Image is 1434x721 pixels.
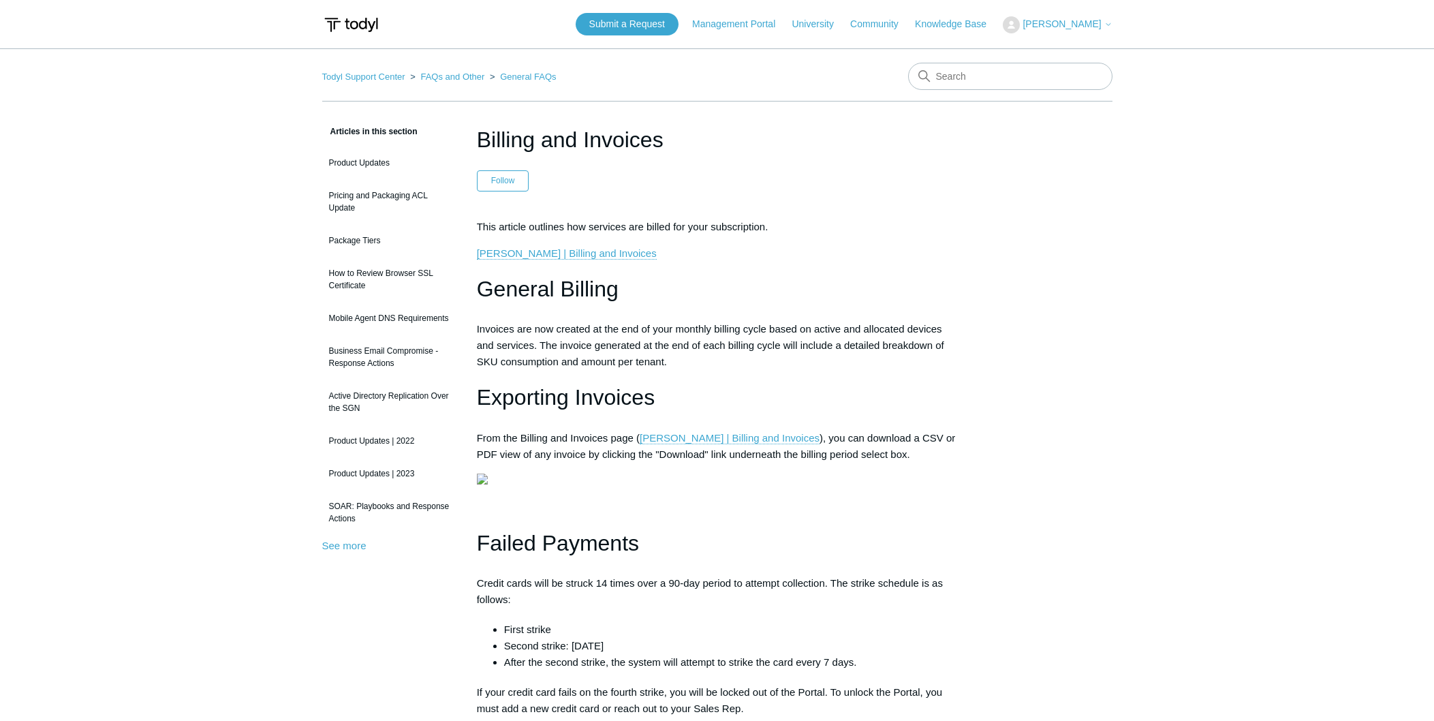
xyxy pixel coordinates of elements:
[500,72,556,82] a: General FAQs
[322,127,418,136] span: Articles in this section
[322,383,456,421] a: Active Directory Replication Over the SGN
[407,72,487,82] li: FAQs and Other
[1003,16,1112,33] button: [PERSON_NAME]
[504,622,958,638] li: First strike
[322,183,456,221] a: Pricing and Packaging ACL Update
[576,13,679,35] a: Submit a Request
[640,432,820,444] a: [PERSON_NAME] | Billing and Invoices
[477,321,958,370] p: Invoices are now created at the end of your monthly billing cycle based on active and allocated d...
[792,17,847,31] a: University
[477,219,958,235] p: This article outlines how services are billed for your subscription.
[504,638,958,654] li: Second strike: [DATE]
[322,540,367,551] a: See more
[850,17,912,31] a: Community
[322,228,456,254] a: Package Tiers
[322,260,456,298] a: How to Review Browser SSL Certificate
[915,17,1000,31] a: Knowledge Base
[322,428,456,454] a: Product Updates | 2022
[477,123,958,156] h1: Billing and Invoices
[322,338,456,376] a: Business Email Compromise - Response Actions
[420,72,484,82] a: FAQs and Other
[322,12,380,37] img: Todyl Support Center Help Center home page
[477,272,958,307] h1: General Billing
[322,72,405,82] a: Todyl Support Center
[504,654,958,671] li: After the second strike, the system will attempt to strike the card every 7 days.
[477,474,488,485] img: 27287766398227
[322,305,456,331] a: Mobile Agent DNS Requirements
[477,380,958,415] h1: Exporting Invoices
[1023,18,1101,29] span: [PERSON_NAME]
[477,526,958,561] h1: Failed Payments
[477,247,657,260] a: [PERSON_NAME] | Billing and Invoices
[477,575,958,608] p: Credit cards will be struck 14 times over a 90-day period to attempt collection. The strike sched...
[322,72,408,82] li: Todyl Support Center
[487,72,557,82] li: General FAQs
[322,150,456,176] a: Product Updates
[908,63,1112,90] input: Search
[477,430,958,463] p: From the Billing and Invoices page ( ), you can download a CSV or PDF view of any invoice by clic...
[477,684,958,717] p: If your credit card fails on the fourth strike, you will be locked out of the Portal. To unlock t...
[322,461,456,487] a: Product Updates | 2023
[692,17,789,31] a: Management Portal
[477,170,529,191] button: Follow Article
[322,493,456,532] a: SOAR: Playbooks and Response Actions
